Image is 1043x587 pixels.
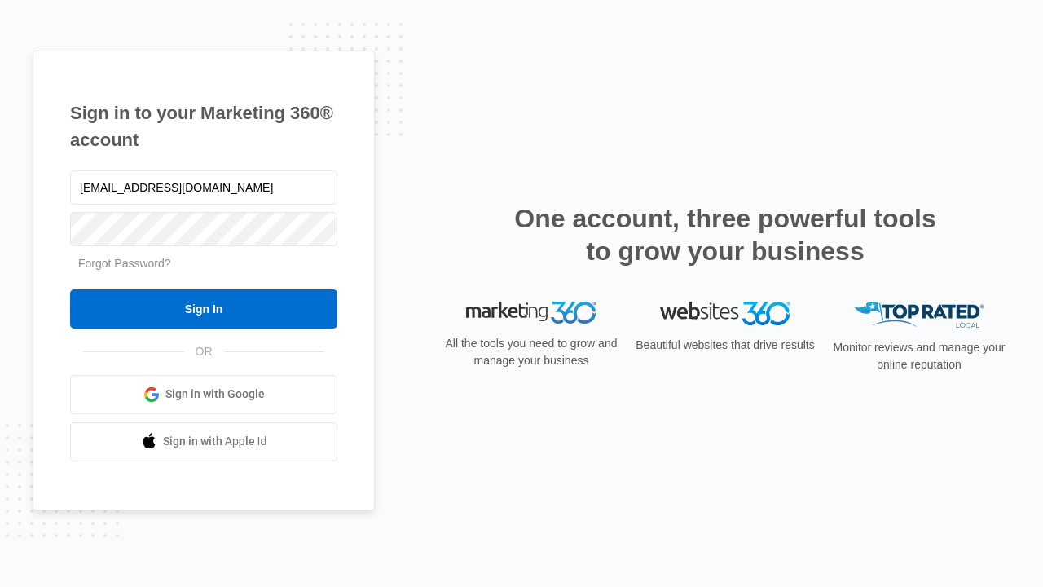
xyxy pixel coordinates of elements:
[466,302,596,324] img: Marketing 360
[509,202,941,267] h2: One account, three powerful tools to grow your business
[70,170,337,205] input: Email
[70,99,337,153] h1: Sign in to your Marketing 360® account
[70,289,337,329] input: Sign In
[440,335,623,369] p: All the tools you need to grow and manage your business
[165,386,265,403] span: Sign in with Google
[163,433,267,450] span: Sign in with Apple Id
[634,337,816,354] p: Beautiful websites that drive results
[660,302,790,325] img: Websites 360
[184,343,224,360] span: OR
[70,375,337,414] a: Sign in with Google
[828,339,1010,373] p: Monitor reviews and manage your online reputation
[70,422,337,461] a: Sign in with Apple Id
[854,302,984,329] img: Top Rated Local
[78,257,171,270] a: Forgot Password?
